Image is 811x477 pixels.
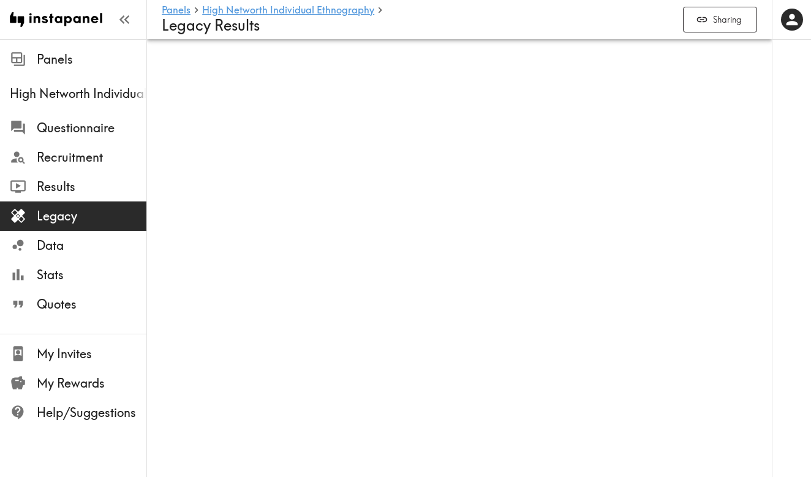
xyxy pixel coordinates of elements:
[37,345,146,362] span: My Invites
[37,119,146,137] span: Questionnaire
[37,51,146,68] span: Panels
[37,237,146,254] span: Data
[10,85,146,102] span: High Networth Individual Ethnography
[683,7,757,33] button: Sharing
[37,375,146,392] span: My Rewards
[202,5,374,17] a: High Networth Individual Ethnography
[37,178,146,195] span: Results
[37,404,146,421] span: Help/Suggestions
[162,5,190,17] a: Panels
[37,266,146,284] span: Stats
[162,17,673,34] h4: Legacy Results
[37,149,146,166] span: Recruitment
[37,296,146,313] span: Quotes
[37,208,146,225] span: Legacy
